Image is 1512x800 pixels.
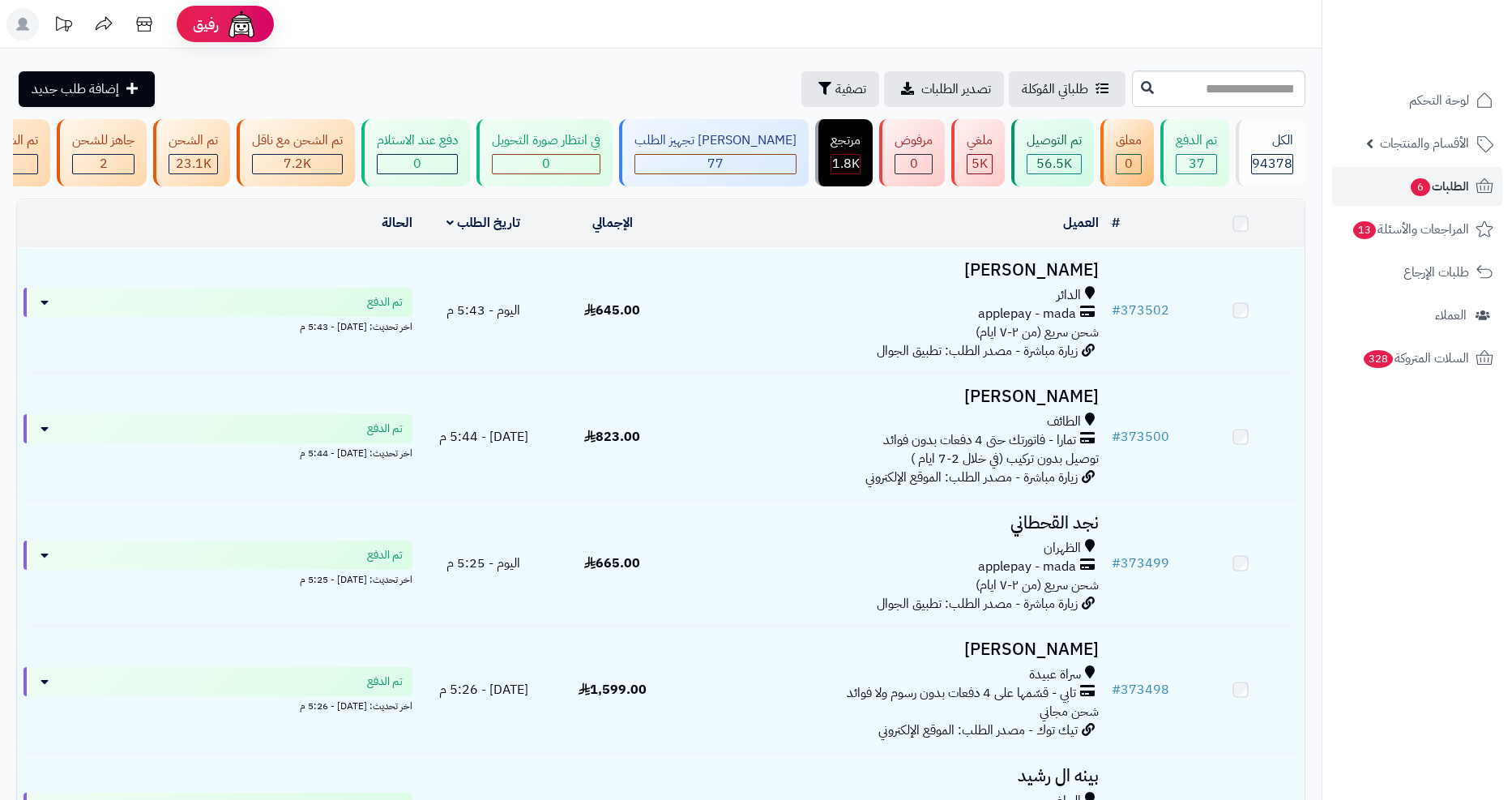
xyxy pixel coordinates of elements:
[225,8,258,41] img: ai-face.png
[1008,119,1097,186] a: تم التوصيل 56.5K
[895,131,933,150] div: مرفوض
[1112,427,1121,447] span: #
[193,15,219,34] span: رفيق
[1112,680,1121,699] span: #
[584,427,640,447] span: 823.00
[911,449,1099,468] span: توصيل بدون تركيب (في خلال 2-7 ايام )
[1029,665,1081,684] span: سراة عبيدة
[473,119,616,186] a: في انتظار صورة التحويل 0
[801,71,879,107] button: تصفية
[100,154,108,173] span: 2
[1176,131,1217,150] div: تم الدفع
[877,594,1078,614] span: زيارة مباشرة - مصدر الطلب: تطبيق الجوال
[847,684,1076,703] span: تابي - قسّمها على 4 دفعات بدون رسوم ولا فوائد
[1112,301,1121,320] span: #
[1332,339,1502,378] a: السلات المتروكة328
[1403,261,1469,284] span: طلبات الإرجاع
[176,154,211,173] span: 23.1K
[1044,539,1081,558] span: الظهران
[876,119,948,186] a: مرفوض 0
[169,155,217,173] div: 23089
[1332,167,1502,206] a: الطلبات6
[1057,286,1081,305] span: الدائر
[73,155,134,173] div: 2
[1380,132,1469,155] span: الأقسام والمنتجات
[948,119,1008,186] a: ملغي 5K
[967,155,992,173] div: 4954
[1232,119,1309,186] a: الكل94378
[377,131,458,150] div: دفع عند الاستلام
[707,154,724,173] span: 77
[382,213,412,233] a: الحالة
[1332,210,1502,249] a: المراجعات والأسئلة13
[23,696,412,713] div: اخر تحديث: [DATE] - 5:26 م
[1116,131,1142,150] div: معلق
[584,301,640,320] span: 645.00
[1027,155,1081,173] div: 56466
[72,131,135,150] div: جاهز للشحن
[446,554,520,573] span: اليوم - 5:25 م
[1332,81,1502,120] a: لوحة التحكم
[634,131,797,150] div: [PERSON_NAME] تجهيز الطلب
[976,575,1099,595] span: شحن سريع (من ٢-٧ ايام)
[1117,155,1141,173] div: 0
[1112,301,1169,320] a: #373502
[492,131,600,150] div: في انتظار صورة التحويل
[967,131,993,150] div: ملغي
[831,131,861,150] div: مرتجع
[972,154,988,173] span: 5K
[592,213,633,233] a: الإجمالي
[978,558,1076,576] span: applepay - mada
[1353,221,1377,240] span: 13
[493,155,600,173] div: 0
[976,323,1099,342] span: شحن سريع (من ٢-٧ ايام)
[683,640,1099,659] h3: [PERSON_NAME]
[378,155,457,173] div: 0
[1112,554,1121,573] span: #
[1112,554,1169,573] a: #373499
[19,71,155,107] a: إضافة طلب جديد
[978,305,1076,323] span: applepay - mada
[884,71,1004,107] a: تصدير الطلبات
[439,427,528,447] span: [DATE] - 5:44 م
[53,119,150,186] a: جاهز للشحن 2
[367,674,403,690] span: تم الدفع
[883,431,1076,450] span: تمارا - فاتورتك حتى 4 دفعات بدون فوائد
[284,154,311,173] span: 7.2K
[1157,119,1232,186] a: تم الدفع 37
[1022,79,1088,99] span: طلباتي المُوكلة
[233,119,358,186] a: تم الشحن مع ناقل 7.2K
[878,721,1078,740] span: تيك توك - مصدر الطلب: الموقع الإلكتروني
[584,554,640,573] span: 665.00
[832,154,860,173] span: 1.8K
[23,317,412,334] div: اخر تحديث: [DATE] - 5:43 م
[1362,347,1469,370] span: السلات المتروكة
[865,468,1078,487] span: زيارة مباشرة - مصدر الطلب: الموقع الإلكتروني
[812,119,876,186] a: مرتجع 1.8K
[439,680,528,699] span: [DATE] - 5:26 م
[683,261,1099,280] h3: [PERSON_NAME]
[1352,218,1469,241] span: المراجعات والأسئلة
[542,154,550,173] span: 0
[877,341,1078,361] span: زيارة مباشرة - مصدر الطلب: تطبيق الجوال
[579,680,647,699] span: 1,599.00
[1009,71,1125,107] a: طلباتي المُوكلة
[1112,680,1169,699] a: #373498
[32,79,119,99] span: إضافة طلب جديد
[1097,119,1157,186] a: معلق 0
[1251,131,1293,150] div: الكل
[1027,131,1082,150] div: تم التوصيل
[683,767,1099,785] h3: بينه ال رشيد
[150,119,233,186] a: تم الشحن 23.1K
[1409,175,1469,198] span: الطلبات
[895,155,932,173] div: 0
[367,547,403,563] span: تم الدفع
[1063,213,1099,233] a: العميل
[1435,304,1467,327] span: العملاء
[1177,155,1216,173] div: 37
[1125,154,1133,173] span: 0
[1411,178,1431,197] span: 6
[635,155,796,173] div: 77
[831,155,860,173] div: 1806
[43,8,83,45] a: تحديثات المنصة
